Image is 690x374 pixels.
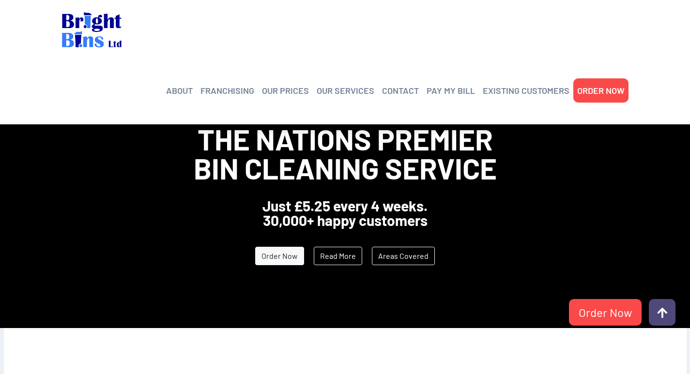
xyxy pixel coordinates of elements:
a: Read More [314,247,362,265]
a: Areas Covered [372,247,435,265]
a: ORDER NOW [577,83,625,98]
a: FRANCHISING [200,83,254,98]
a: Order Now [569,299,642,326]
a: CONTACT [382,83,419,98]
span: The Nations Premier Bin Cleaning Service [194,121,497,185]
a: PAY MY BILL [427,83,475,98]
a: ABOUT [166,83,193,98]
a: Order Now [255,247,304,265]
a: EXISTING CUSTOMERS [483,83,569,98]
a: OUR PRICES [262,83,309,98]
a: OUR SERVICES [317,83,374,98]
